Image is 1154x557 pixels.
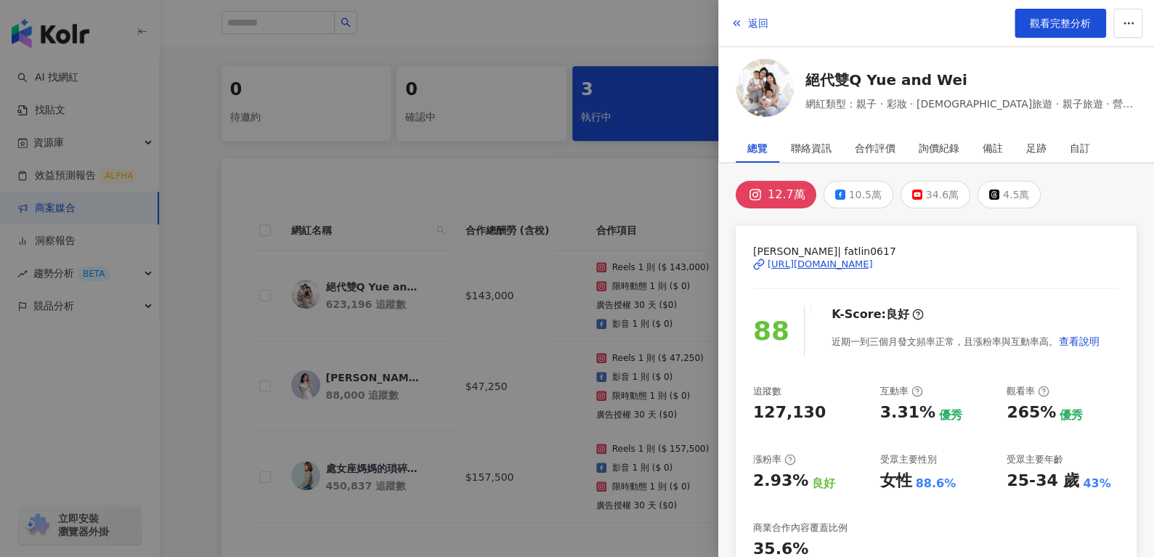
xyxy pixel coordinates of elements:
div: 合作評價 [855,134,895,163]
div: 良好 [886,306,909,322]
div: [URL][DOMAIN_NAME] [768,258,873,271]
div: 受眾主要性別 [880,453,937,466]
span: 查看說明 [1059,336,1100,347]
button: 4.5萬 [978,181,1041,208]
div: 88.6% [916,476,956,492]
button: 查看說明 [1058,327,1100,356]
div: 漲粉率 [753,453,796,466]
div: 88 [753,311,789,352]
span: [PERSON_NAME]| fatlin0617 [753,243,1119,259]
div: 足跡 [1026,134,1047,163]
a: 絕代雙Q Yue and Wei [805,70,1137,90]
a: KOL Avatar [736,59,794,122]
div: 4.5萬 [1003,184,1029,205]
img: KOL Avatar [736,59,794,117]
div: 備註 [983,134,1003,163]
div: K-Score : [832,306,924,322]
a: 觀看完整分析 [1015,9,1106,38]
div: 追蹤數 [753,385,781,398]
div: 43% [1083,476,1110,492]
div: 2.93% [753,470,808,492]
div: 近期一到三個月發文頻率正常，且漲粉率與互動率高。 [832,327,1100,356]
div: 25-34 歲 [1007,470,1079,492]
span: 網紅類型：親子 · 彩妝 · [DEMOGRAPHIC_DATA]旅遊 · 親子旅遊 · 營養與保健 · 日常話題 · 教育與學習 · 家庭 · 醫療與健康 · 旅遊 [805,96,1137,112]
div: 良好 [812,476,835,492]
button: 返回 [730,9,769,38]
div: 127,130 [753,402,826,424]
div: 自訂 [1070,134,1090,163]
div: 受眾主要年齡 [1007,453,1063,466]
div: 詢價紀錄 [919,134,959,163]
div: 優秀 [1060,407,1083,423]
div: 商業合作內容覆蓋比例 [753,521,848,534]
span: 返回 [748,17,768,29]
div: 女性 [880,470,912,492]
button: 12.7萬 [736,181,816,208]
div: 觀看率 [1007,385,1049,398]
div: 10.5萬 [849,184,882,205]
div: 12.7萬 [768,184,805,205]
button: 34.6萬 [901,181,970,208]
div: 34.6萬 [926,184,959,205]
div: 265% [1007,402,1056,424]
a: [URL][DOMAIN_NAME] [753,258,1119,271]
div: 優秀 [939,407,962,423]
div: 3.31% [880,402,935,424]
div: 總覽 [747,134,768,163]
div: 聯絡資訊 [791,134,832,163]
div: 互動率 [880,385,923,398]
button: 10.5萬 [824,181,893,208]
span: 觀看完整分析 [1030,17,1091,29]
